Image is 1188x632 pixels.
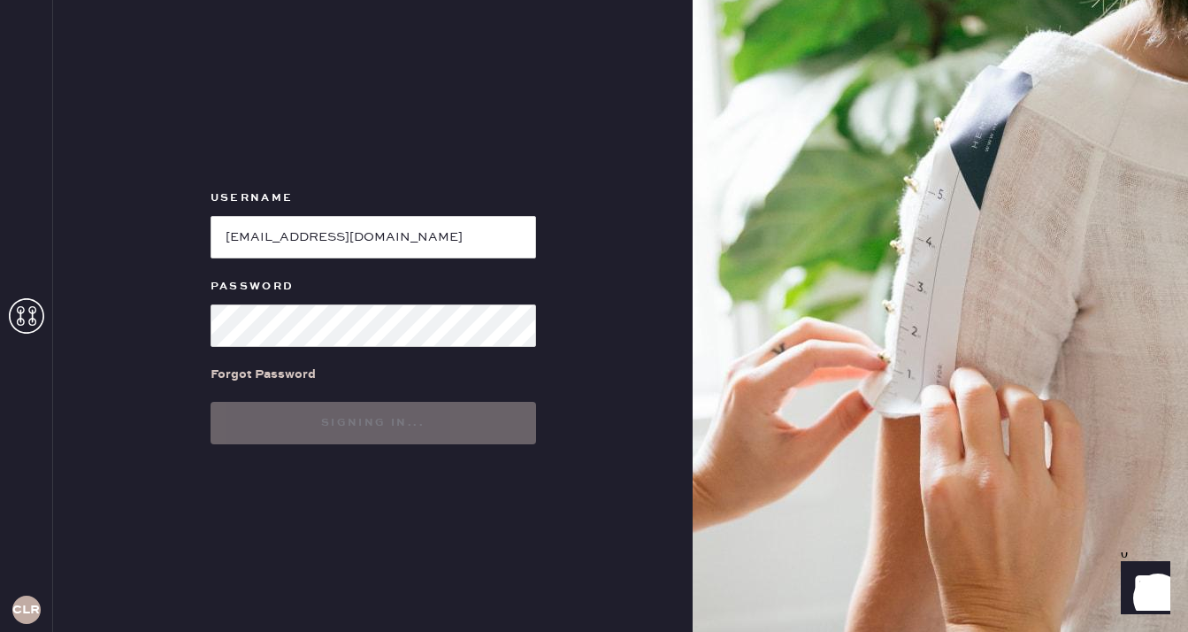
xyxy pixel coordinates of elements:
iframe: Front Chat [1104,552,1180,628]
div: Forgot Password [211,365,316,384]
button: Signing in... [211,402,536,444]
label: Username [211,188,536,209]
input: e.g. john@doe.com [211,216,536,258]
label: Password [211,276,536,297]
h3: CLR [12,604,40,616]
a: Forgot Password [211,347,316,402]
